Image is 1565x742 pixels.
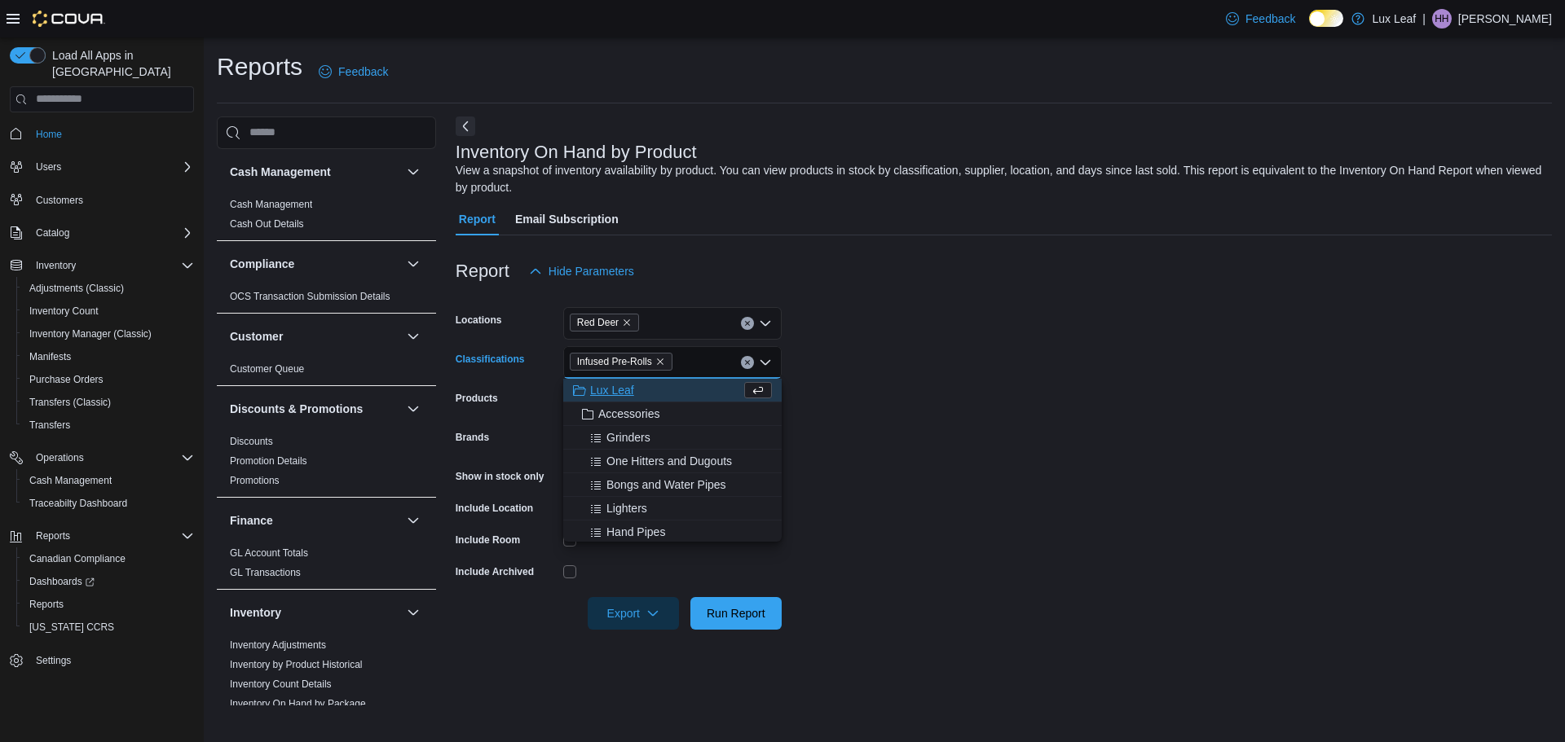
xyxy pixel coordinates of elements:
span: Traceabilty Dashboard [23,494,194,513]
button: Cash Management [16,469,201,492]
button: Reports [29,526,77,546]
span: Promotions [230,474,280,487]
span: Red Deer [577,314,619,331]
button: Inventory [29,256,82,275]
span: Inventory [29,256,194,275]
span: Feedback [338,64,388,80]
span: Cash Management [29,474,112,487]
span: Users [29,157,194,177]
button: Users [3,156,201,178]
label: Include Room [456,533,520,547]
span: Inventory On Hand by Package [230,697,366,710]
h3: Report [456,261,509,281]
a: Feedback [1219,2,1302,35]
button: Transfers [16,414,201,437]
label: Include Location [456,502,533,515]
span: Run Report [707,605,765,621]
img: Cova [33,11,105,27]
a: Inventory On Hand by Package [230,698,366,709]
button: Remove Red Deer from selection in this group [622,318,632,327]
span: Inventory Count [29,305,99,318]
div: Discounts & Promotions [217,432,436,497]
span: Inventory Manager (Classic) [23,324,194,344]
span: Promotion Details [230,454,307,468]
span: Report [459,203,496,235]
span: Customers [29,190,194,210]
a: Canadian Compliance [23,549,132,569]
button: Settings [3,648,201,672]
button: Export [588,597,679,630]
h1: Reports [217,50,302,83]
button: Home [3,122,201,146]
span: Load All Apps in [GEOGRAPHIC_DATA] [46,47,194,80]
span: Red Deer [570,314,639,331]
span: Dark Mode [1309,27,1310,28]
span: Washington CCRS [23,617,194,637]
span: Inventory Adjustments [230,639,326,652]
label: Classifications [456,353,525,366]
button: Compliance [230,256,400,272]
button: Lighters [563,497,782,520]
span: Email Subscription [515,203,619,235]
a: Inventory by Product Historical [230,659,363,670]
span: Catalog [29,223,194,243]
span: Inventory by Product Historical [230,658,363,671]
span: Adjustments (Classic) [23,279,194,298]
a: Settings [29,651,77,670]
h3: Compliance [230,256,294,272]
a: [US_STATE] CCRS [23,617,121,637]
a: Promotions [230,475,280,486]
span: Infused Pre-Rolls [570,353,672,371]
span: Cash Out Details [230,217,304,231]
button: Inventory [403,603,423,622]
span: Canadian Compliance [23,549,194,569]
span: Hide Parameters [549,263,634,279]
label: Locations [456,314,502,327]
a: GL Transactions [230,567,301,578]
span: HH [1435,9,1448,29]
input: Dark Mode [1309,10,1343,27]
span: Reports [36,529,70,542]
button: Customers [3,188,201,212]
span: Operations [36,451,84,464]
span: Manifests [29,350,71,363]
span: Lux Leaf [590,382,634,398]
a: Inventory Manager (Classic) [23,324,158,344]
span: Dashboards [29,575,95,588]
button: Operations [3,446,201,469]
a: Cash Management [230,199,312,210]
span: Accessories [598,406,659,422]
h3: Inventory [230,604,281,621]
button: Cash Management [403,162,423,182]
button: Clear input [741,317,754,330]
span: Home [29,124,194,144]
span: GL Account Totals [230,547,308,560]
label: Brands [456,431,489,444]
a: Transfers [23,415,77,435]
button: Open list of options [759,317,772,330]
p: | [1422,9,1426,29]
label: Products [456,392,498,405]
span: Purchase Orders [29,373,104,386]
span: Reports [29,526,194,546]
p: [PERSON_NAME] [1458,9,1552,29]
span: Cash Management [23,471,194,490]
button: [US_STATE] CCRS [16,616,201,639]
h3: Inventory On Hand by Product [456,143,697,162]
a: Traceabilty Dashboard [23,494,134,513]
span: Reports [29,598,64,611]
a: Purchase Orders [23,370,110,389]
span: Transfers (Classic) [23,393,194,412]
button: One Hitters and Dugouts [563,450,782,473]
button: Bongs and Water Pipes [563,473,782,497]
button: Inventory [3,254,201,277]
button: Cash Management [230,164,400,180]
a: Cash Management [23,471,118,490]
button: Finance [230,512,400,529]
p: Lux Leaf [1373,9,1417,29]
a: Reports [23,595,70,614]
button: Compliance [403,254,423,274]
div: Finance [217,543,436,589]
span: Home [36,128,62,141]
a: Feedback [312,55,395,88]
